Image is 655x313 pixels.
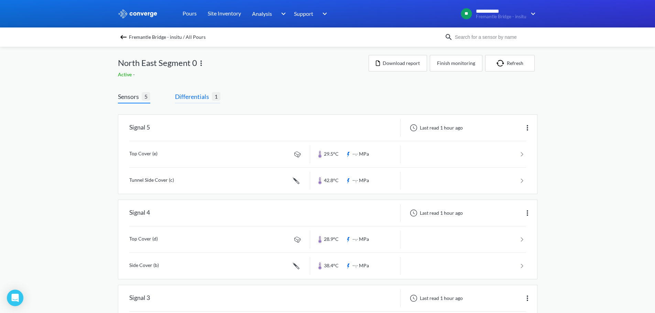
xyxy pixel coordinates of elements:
[129,32,206,42] span: Fremantle Bridge - insitu / All Pours
[119,33,128,41] img: backspace.svg
[129,119,150,137] div: Signal 5
[212,92,220,101] span: 1
[175,92,212,101] span: Differentials
[376,60,380,66] img: icon-file.svg
[406,294,465,302] div: Last read 1 hour ago
[523,124,532,132] img: more.svg
[445,33,453,41] img: icon-search.svg
[197,59,205,67] img: more.svg
[526,10,537,18] img: downArrow.svg
[496,60,507,67] img: icon-refresh.svg
[142,92,150,101] span: 5
[523,294,532,302] img: more.svg
[406,209,465,217] div: Last read 1 hour ago
[129,289,150,307] div: Signal 3
[294,9,313,18] span: Support
[252,9,272,18] span: Analysis
[118,92,142,101] span: Sensors
[133,71,136,77] span: -
[476,14,526,19] span: Fremantle Bridge - insitu
[118,71,133,77] span: Active
[523,209,532,217] img: more.svg
[118,9,158,18] img: logo_ewhite.svg
[485,55,535,71] button: Refresh
[7,290,23,306] div: Open Intercom Messenger
[406,124,465,132] div: Last read 1 hour ago
[453,33,536,41] input: Search for a sensor by name
[276,10,287,18] img: downArrow.svg
[369,55,427,71] button: Download report
[318,10,329,18] img: downArrow.svg
[430,55,482,71] button: Finish monitoring
[129,204,150,222] div: Signal 4
[118,56,197,69] span: North East Segment 0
